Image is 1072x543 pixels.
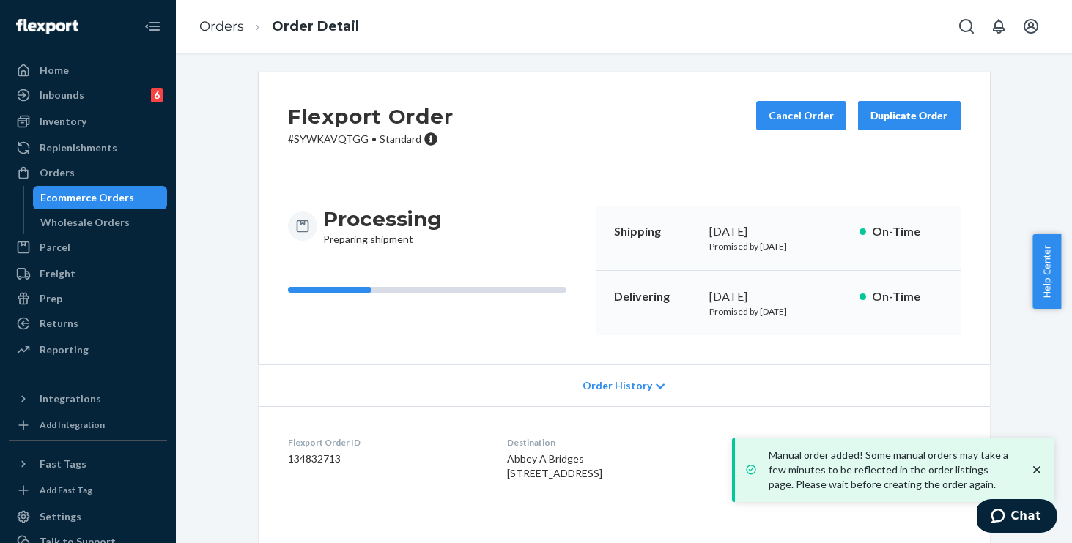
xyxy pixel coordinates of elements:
button: Cancel Order [756,101,846,130]
div: Parcel [40,240,70,255]
p: Delivering [614,288,698,305]
p: Shipping [614,223,698,240]
span: Abbey A Bridges [STREET_ADDRESS] [507,452,602,479]
a: Replenishments [9,136,167,160]
a: Orders [199,18,244,34]
button: Open notifications [984,12,1013,41]
button: Fast Tags [9,452,167,476]
button: Open Search Box [952,12,981,41]
button: Integrations [9,387,167,411]
div: Inbounds [40,88,84,102]
div: Add Integration [40,419,105,431]
button: Open account menu [1016,12,1046,41]
a: Prep [9,287,167,310]
div: Preparing shipment [323,206,442,247]
a: Ecommerce Orders [33,186,168,209]
p: Manual order added! Some manual orders may take a few minutes to be reflected in the order listin... [769,448,1015,492]
a: Add Fast Tag [9,482,167,499]
span: Standard [380,132,421,145]
div: Wholesale Orders [40,215,130,230]
ol: breadcrumbs [188,5,371,48]
div: Orders [40,165,75,180]
p: On-Time [872,288,943,305]
button: Help Center [1032,234,1061,309]
button: Duplicate Order [858,101,961,130]
a: Returns [9,312,167,335]
p: Promised by [DATE] [709,240,848,252]
iframe: Opens a widget where you can chat to one of our agents [977,499,1057,536]
div: Returns [40,316,78,331]
a: Add Integration [9,416,167,434]
div: Replenishments [40,141,117,155]
dd: 134832713 [288,452,484,466]
a: Freight [9,262,167,285]
span: • [371,132,377,145]
span: Order History [583,378,652,393]
div: Home [40,63,69,78]
h2: Flexport Order [288,101,454,132]
div: Inventory [40,114,86,129]
a: Inbounds6 [9,83,167,107]
a: Orders [9,161,167,184]
a: Settings [9,505,167,528]
div: Duplicate Order [870,108,948,123]
p: # SYWKAVQTGG [288,132,454,146]
div: Add Fast Tag [40,484,92,496]
dt: Flexport Order ID [288,436,484,449]
button: Close Navigation [138,12,167,41]
div: Reporting [40,342,89,357]
a: Reporting [9,338,167,362]
div: Settings [40,509,81,524]
div: Integrations [40,392,101,406]
p: Promised by [DATE] [709,305,848,318]
a: Order Detail [272,18,359,34]
dt: Destination [507,436,725,449]
div: [DATE] [709,288,848,305]
div: 6 [151,88,163,102]
a: Home [9,59,167,82]
div: Fast Tags [40,457,86,471]
div: Prep [40,291,62,306]
a: Inventory [9,110,167,133]
svg: close toast [1030,463,1044,477]
a: Parcel [9,236,167,259]
a: Wholesale Orders [33,211,168,234]
dt: Buyer Order Tracking [749,436,960,449]
h3: Processing [323,206,442,232]
p: On-Time [872,223,943,240]
div: Freight [40,266,75,281]
img: Flexport logo [16,19,78,34]
div: Ecommerce Orders [40,190,134,205]
div: [DATE] [709,223,848,240]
